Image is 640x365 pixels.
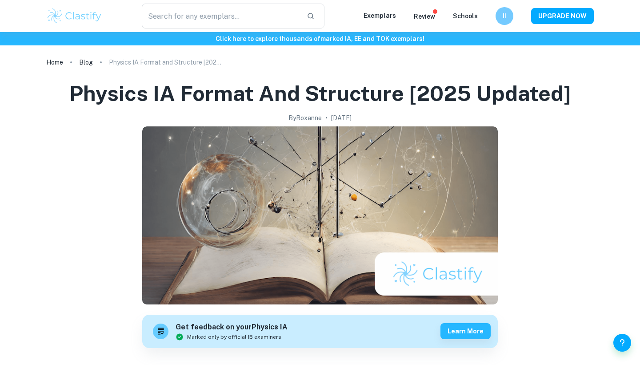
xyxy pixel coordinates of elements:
h2: By Roxanne [288,113,322,123]
h6: Get feedback on your Physics IA [176,322,288,333]
p: Physics IA Format and Structure [2025 updated] [109,57,224,67]
img: Physics IA Format and Structure [2025 updated] cover image [142,126,498,304]
a: Get feedback on yourPhysics IAMarked only by official IB examinersLearn more [142,315,498,348]
input: Search for any exemplars... [142,4,300,28]
a: Schools [453,12,478,20]
a: Home [46,56,63,69]
h6: II [500,11,510,21]
p: Review [414,12,435,21]
button: Help and Feedback [613,334,631,352]
h1: Physics IA Format and Structure [2025 updated] [69,79,571,108]
button: Learn more [440,323,491,339]
button: UPGRADE NOW [531,8,594,24]
a: Blog [79,56,93,69]
h6: Click here to explore thousands of marked IA, EE and TOK exemplars ! [2,34,638,44]
span: Marked only by official IB examiners [187,333,281,341]
h2: [DATE] [331,113,352,123]
p: • [325,113,328,123]
p: Exemplars [364,11,396,20]
img: Clastify logo [46,7,103,25]
button: II [496,7,513,25]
